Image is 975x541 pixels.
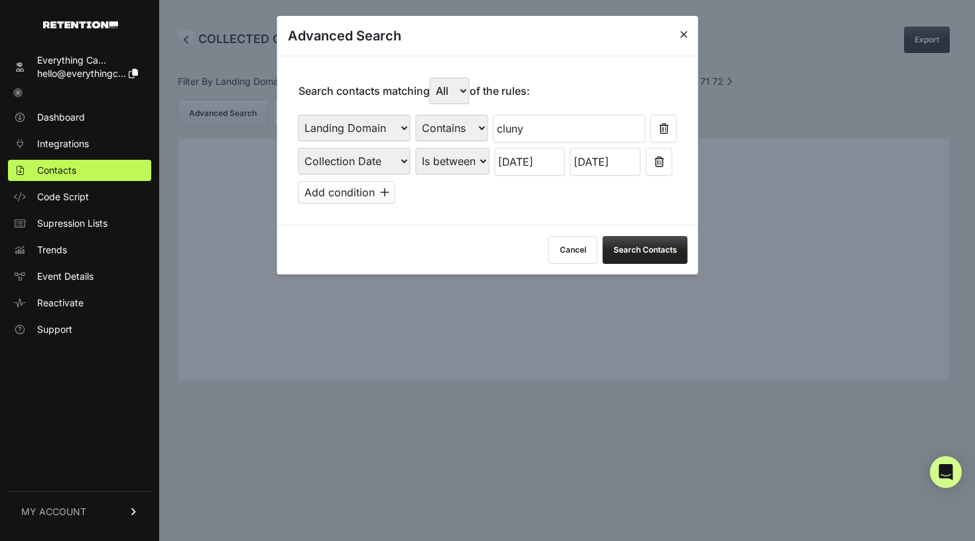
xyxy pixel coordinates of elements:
span: Contacts [37,164,76,177]
a: Integrations [8,133,151,154]
h3: Advanced Search [288,27,401,45]
a: Supression Lists [8,213,151,234]
a: Event Details [8,266,151,287]
div: Open Intercom Messenger [930,456,962,488]
a: MY ACCOUNT [8,491,151,532]
div: Everything Ca... [37,54,138,67]
a: Code Script [8,186,151,208]
span: Supression Lists [37,217,107,230]
span: Support [37,323,72,336]
button: Cancel [549,236,598,264]
span: Trends [37,243,67,257]
span: Dashboard [37,111,85,124]
span: Integrations [37,137,89,150]
p: Search contacts matching of the rules: [298,78,530,104]
a: Support [8,319,151,340]
span: Event Details [37,270,94,283]
img: Retention.com [43,21,118,29]
span: Reactivate [37,296,84,310]
button: Search Contacts [603,236,688,264]
a: Trends [8,239,151,261]
a: Reactivate [8,292,151,314]
a: Everything Ca... hello@everythingc... [8,50,151,84]
span: hello@everythingc... [37,68,126,79]
button: Add condition [298,181,395,204]
span: MY ACCOUNT [21,505,86,518]
a: Contacts [8,160,151,181]
span: Code Script [37,190,89,204]
a: Dashboard [8,107,151,128]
